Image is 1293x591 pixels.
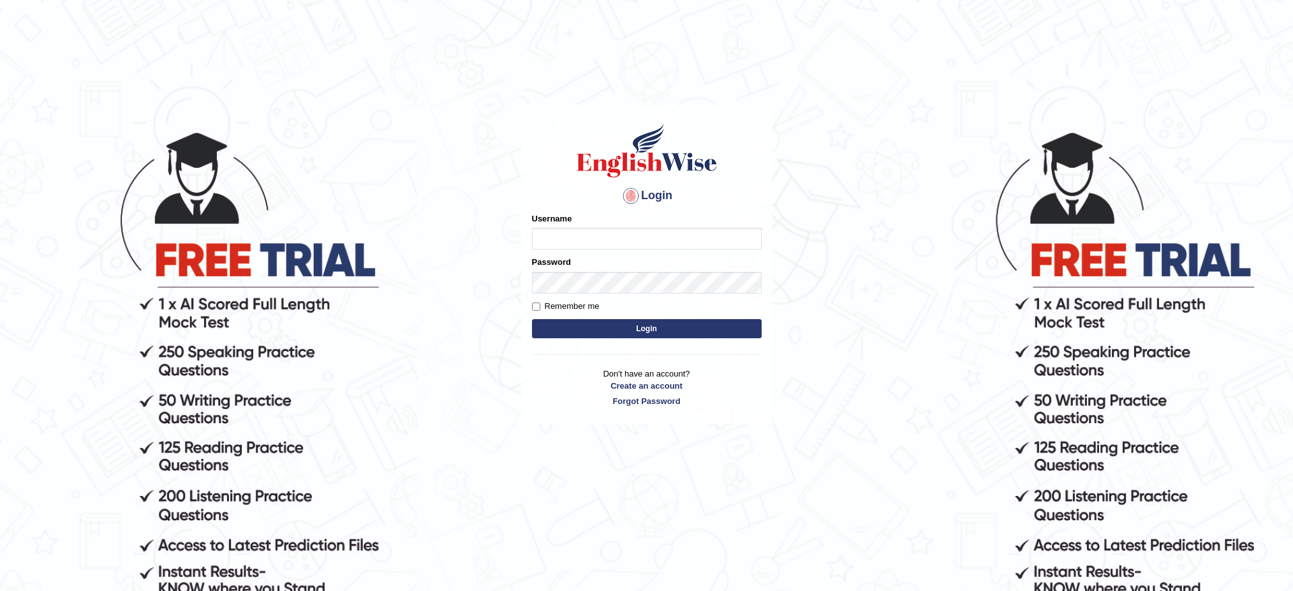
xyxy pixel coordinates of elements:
[532,395,762,407] a: Forgot Password
[532,319,762,338] button: Login
[532,256,571,268] label: Password
[532,303,540,311] input: Remember me
[574,122,720,179] img: Logo of English Wise sign in for intelligent practice with AI
[532,368,762,407] p: Don't have an account?
[532,186,762,206] h4: Login
[532,300,600,313] label: Remember me
[532,380,762,392] a: Create an account
[532,213,572,225] label: Username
